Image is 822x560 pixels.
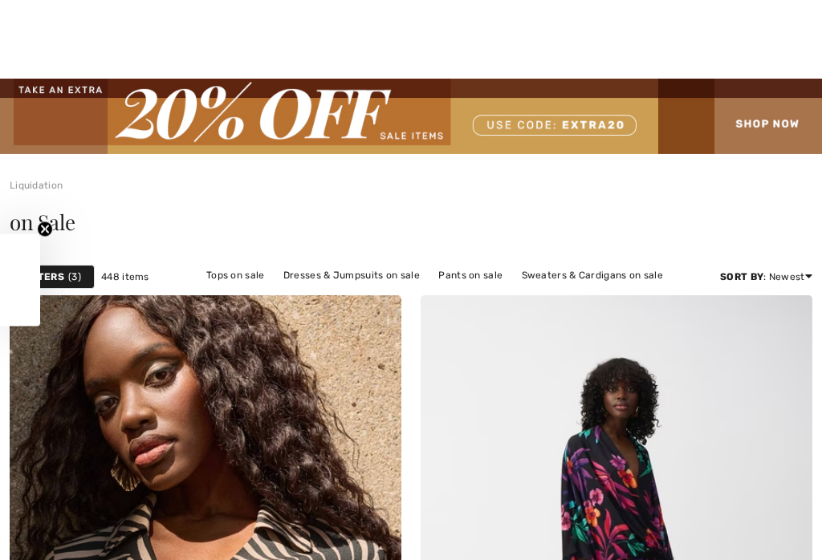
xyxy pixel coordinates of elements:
a: Outerwear on sale [494,286,598,306]
a: Liquidation [10,180,63,191]
a: Dresses & Jumpsuits on sale [275,265,428,286]
span: 448 items [101,270,149,284]
a: Tops on sale [198,265,273,286]
span: on Sale [10,208,75,236]
span: 3 [68,270,81,284]
a: Jackets & Blazers on sale [271,286,410,306]
a: Pants on sale [430,265,511,286]
strong: Sort By [720,271,763,282]
a: Skirts on sale [413,286,492,306]
strong: Filters [23,270,64,284]
button: Close teaser [37,221,53,237]
div: : Newest [720,270,812,284]
a: Sweaters & Cardigans on sale [514,265,671,286]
